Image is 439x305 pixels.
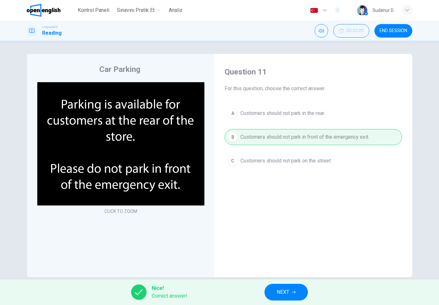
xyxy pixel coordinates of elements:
div: Sudenur D. [372,6,394,14]
img: tr [310,8,318,13]
button: CLICK TO ZOOM [102,207,140,216]
span: Linguaskill [42,25,58,29]
span: Correct answer! [152,292,187,300]
img: OpenEnglish logo [27,4,60,17]
button: 00:03:09 [333,24,369,38]
button: Sınavını Pratik Et [114,4,163,16]
button: Analiz [166,4,186,16]
span: Analiz [169,6,183,14]
a: OpenEnglish logo [27,4,75,17]
span: Kontrol Paneli [78,6,109,14]
button: END SESSION [374,24,412,38]
h4: Car Parking [99,64,140,74]
img: undefined [37,82,204,205]
span: Nice! [152,284,187,292]
button: Kontrol Paneli [75,4,112,16]
button: NEXT [264,284,308,301]
span: END SESSION [380,28,407,33]
span: 00:03:09 [346,28,364,33]
div: Hide [333,24,369,38]
span: NEXT [277,288,289,297]
h4: Question 11 [225,67,402,77]
img: Profile picture [357,5,367,15]
h1: Reading [42,29,62,37]
span: Sınavını Pratik Et [117,6,155,14]
span: For this question, choose the correct answer. [225,85,402,92]
div: Mute [315,24,328,38]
